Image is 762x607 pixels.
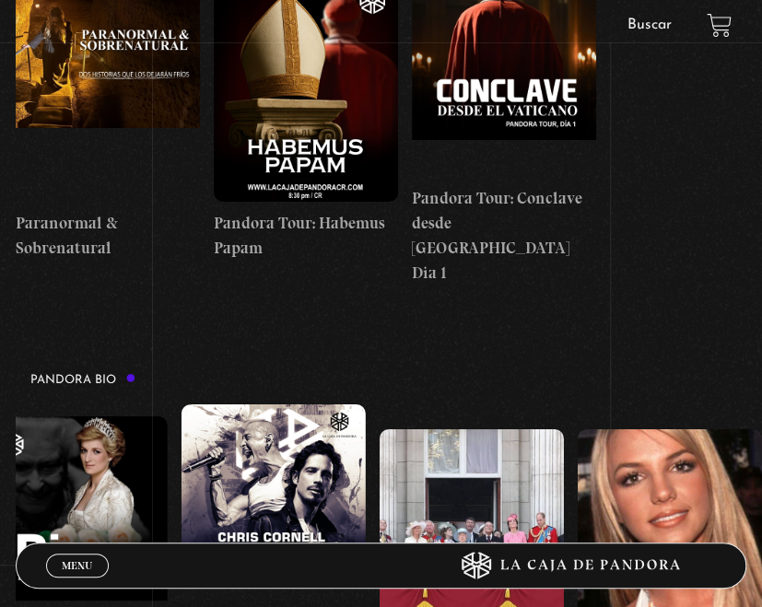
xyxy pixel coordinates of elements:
[30,373,136,386] h3: Pandora Bio
[627,18,672,32] a: Buscar
[16,211,200,261] h4: Paranormal & Sobrenatural
[55,576,99,589] span: Cerrar
[214,211,398,261] h4: Pandora Tour: Habemus Papam
[707,13,732,38] a: View your shopping cart
[412,186,596,286] h4: Pandora Tour: Conclave desde [GEOGRAPHIC_DATA] Dia 1
[62,560,92,571] span: Menu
